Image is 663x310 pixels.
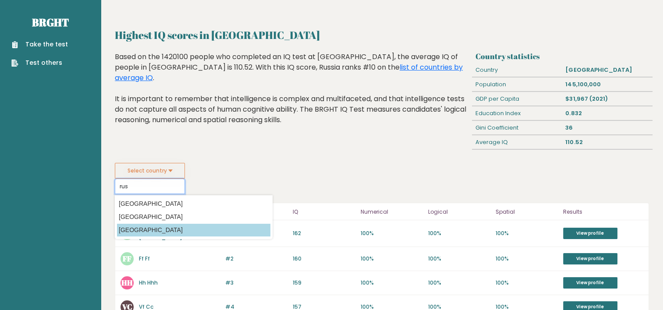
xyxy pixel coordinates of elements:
[115,62,463,83] a: list of countries by average IQ
[360,229,422,237] p: 100%
[32,15,69,29] a: Brght
[293,229,355,237] p: 162
[139,279,158,286] a: Hh Hhh
[115,27,649,43] h2: Highest IQ scores in [GEOGRAPHIC_DATA]
[115,179,185,194] input: Select your country
[428,207,490,217] p: Logical
[472,121,562,135] div: Gini Coefficient
[360,207,422,217] p: Numerical
[496,229,558,237] p: 100%
[293,279,355,287] p: 159
[123,254,131,264] text: FF
[121,278,133,288] text: HH
[563,228,617,239] a: View profile
[117,197,270,210] option: [GEOGRAPHIC_DATA]
[11,40,68,49] a: Take the test
[360,255,422,263] p: 100%
[360,279,422,287] p: 100%
[11,58,68,67] a: Test others
[293,255,355,263] p: 160
[562,121,652,135] div: 36
[115,163,185,179] button: Select country
[428,255,490,263] p: 100%
[563,207,643,217] p: Results
[472,135,562,149] div: Average IQ
[496,255,558,263] p: 100%
[563,253,617,264] a: View profile
[117,211,270,223] option: [GEOGRAPHIC_DATA]
[472,77,562,92] div: Population
[562,92,652,106] div: $31,967 (2021)
[225,255,287,263] p: #2
[115,52,469,138] div: Based on the 1420100 people who completed an IQ test at [GEOGRAPHIC_DATA], the average IQ of peop...
[562,106,652,120] div: 0.832
[496,279,558,287] p: 100%
[428,279,490,287] p: 100%
[472,63,562,77] div: Country
[563,277,617,289] a: View profile
[293,207,355,217] p: IQ
[428,229,490,237] p: 100%
[562,77,652,92] div: 145,100,000
[562,63,652,77] div: [GEOGRAPHIC_DATA]
[475,52,649,61] h3: Country statistics
[139,255,150,262] a: Ff Ff
[472,92,562,106] div: GDP per Capita
[117,224,270,236] option: [GEOGRAPHIC_DATA]
[562,135,652,149] div: 110.52
[472,106,562,120] div: Education Index
[496,207,558,217] p: Spatial
[225,279,287,287] p: #3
